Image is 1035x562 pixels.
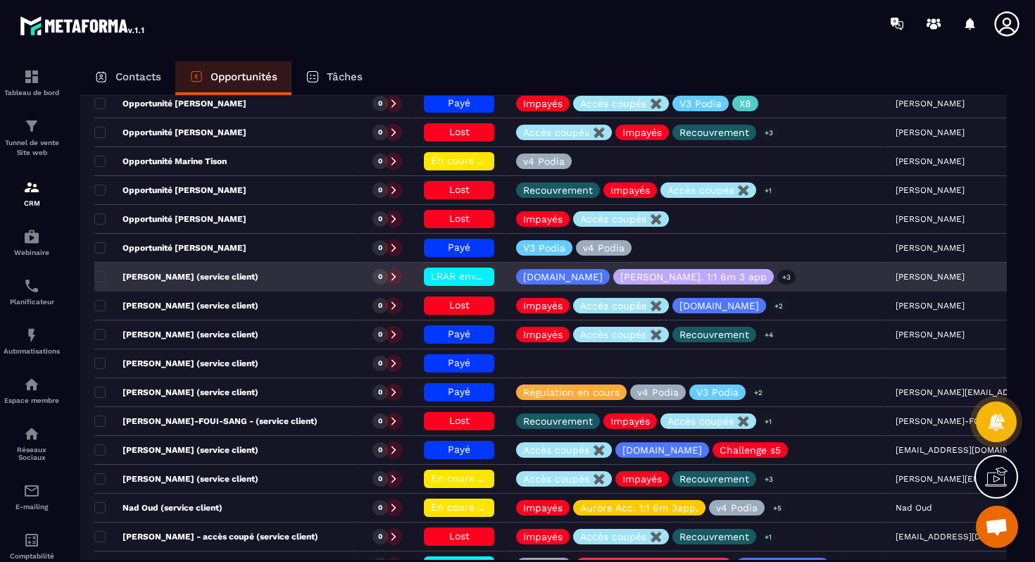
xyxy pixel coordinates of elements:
[23,376,40,393] img: automations
[378,156,382,166] p: 0
[448,444,470,455] span: Payé
[211,70,277,83] p: Opportunités
[667,185,749,195] p: Accès coupés ✖️
[23,425,40,442] img: social-network
[523,99,563,108] p: Impayés
[378,99,382,108] p: 0
[4,446,60,461] p: Réseaux Sociaux
[4,298,60,306] p: Planificateur
[4,107,60,168] a: formationformationTunnel de vente Site web
[378,301,382,311] p: 0
[23,68,40,85] img: formation
[523,127,605,137] p: Accès coupés ✖️
[523,272,603,282] p: [DOMAIN_NAME]
[523,156,565,166] p: v4 Podia
[4,552,60,560] p: Comptabilité
[523,445,605,455] p: Accès coupés ✖️
[449,530,470,542] span: Lost
[94,127,246,138] p: Opportunité [PERSON_NAME]
[679,127,749,137] p: Recouvrement
[94,271,258,282] p: [PERSON_NAME] (service client)
[523,503,563,513] p: Impayés
[760,125,778,140] p: +3
[378,503,382,513] p: 0
[610,185,650,195] p: Impayés
[679,474,749,484] p: Recouvrement
[327,70,363,83] p: Tâches
[4,249,60,256] p: Webinaire
[431,155,559,166] span: En cours de régularisation
[679,99,722,108] p: V3 Podia
[378,387,382,397] p: 0
[449,126,470,137] span: Lost
[760,530,777,544] p: +1
[378,445,382,455] p: 0
[378,474,382,484] p: 0
[94,213,246,225] p: Opportunité [PERSON_NAME]
[720,445,781,455] p: Challenge s5
[4,58,60,107] a: formationformationTableau de bord
[23,118,40,135] img: formation
[115,70,161,83] p: Contacts
[4,218,60,267] a: automationsautomationsWebinaire
[94,531,318,542] p: [PERSON_NAME] - accès coupé (service client)
[431,473,559,484] span: En cours de régularisation
[4,415,60,472] a: social-networksocial-networkRéseaux Sociaux
[448,242,470,253] span: Payé
[622,445,702,455] p: [DOMAIN_NAME]
[94,416,318,427] p: [PERSON_NAME]-FOUI-SANG - (service client)
[523,214,563,224] p: Impayés
[523,185,593,195] p: Recouvrement
[431,270,498,282] span: LRAR envoyée
[4,366,60,415] a: automationsautomationsEspace membre
[23,228,40,245] img: automations
[610,416,650,426] p: Impayés
[94,473,258,485] p: [PERSON_NAME] (service client)
[378,358,382,368] p: 0
[679,330,749,339] p: Recouvrement
[94,387,258,398] p: [PERSON_NAME] (service client)
[448,386,470,397] span: Payé
[378,127,382,137] p: 0
[760,414,777,429] p: +1
[94,502,222,513] p: Nad Oud (service client)
[679,532,749,542] p: Recouvrement
[175,61,291,95] a: Opportunités
[696,387,739,397] p: V3 Podia
[760,472,778,487] p: +3
[448,97,470,108] span: Payé
[523,301,563,311] p: Impayés
[431,501,559,513] span: En cours de régularisation
[80,61,175,95] a: Contacts
[4,396,60,404] p: Espace membre
[4,503,60,511] p: E-mailing
[23,277,40,294] img: scheduler
[976,506,1018,548] div: Ouvrir le chat
[449,213,470,224] span: Lost
[583,243,625,253] p: v4 Podia
[622,127,662,137] p: Impayés
[23,482,40,499] img: email
[716,503,758,513] p: v4 Podia
[679,301,759,311] p: [DOMAIN_NAME]
[94,444,258,456] p: [PERSON_NAME] (service client)
[23,327,40,344] img: automations
[94,242,246,254] p: Opportunité [PERSON_NAME]
[580,301,662,311] p: Accès coupés ✖️
[449,184,470,195] span: Lost
[523,532,563,542] p: Impayés
[4,138,60,158] p: Tunnel de vente Site web
[4,267,60,316] a: schedulerschedulerPlanificateur
[739,99,751,108] p: X8
[4,168,60,218] a: formationformationCRM
[760,183,777,198] p: +1
[94,98,246,109] p: Opportunité [PERSON_NAME]
[448,328,470,339] span: Payé
[4,89,60,96] p: Tableau de bord
[23,179,40,196] img: formation
[4,472,60,521] a: emailemailE-mailing
[94,358,258,369] p: [PERSON_NAME] (service client)
[523,330,563,339] p: Impayés
[449,299,470,311] span: Lost
[378,214,382,224] p: 0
